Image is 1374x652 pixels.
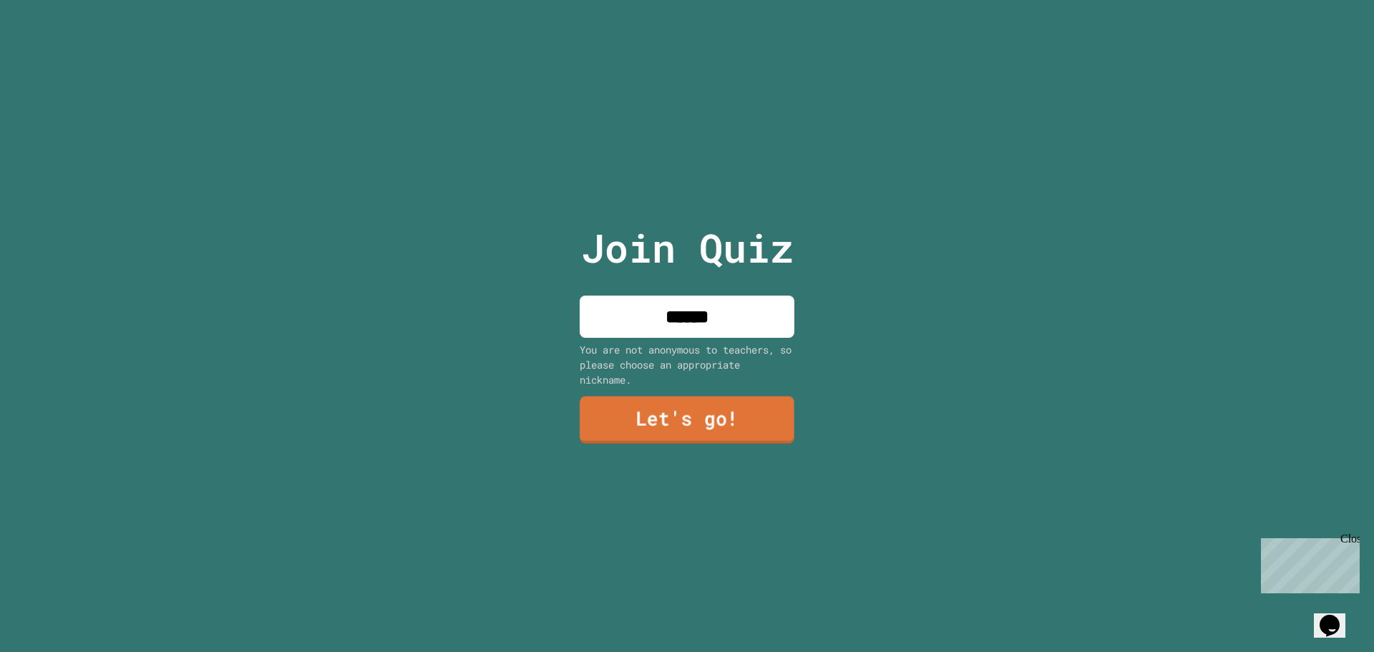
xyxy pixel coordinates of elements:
iframe: chat widget [1255,532,1360,593]
p: Join Quiz [581,218,794,278]
a: Let's go! [580,396,794,444]
div: Chat with us now!Close [6,6,99,91]
iframe: chat widget [1314,595,1360,638]
div: You are not anonymous to teachers, so please choose an appropriate nickname. [580,342,794,387]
